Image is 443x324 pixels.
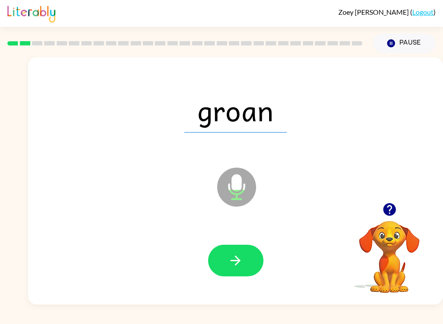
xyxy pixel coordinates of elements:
button: Pause [373,33,436,53]
a: Logout [412,8,433,16]
span: Zoey [PERSON_NAME] [338,8,410,16]
div: ( ) [338,8,436,16]
img: Literably [7,3,55,23]
span: groan [184,87,287,133]
video: Your browser must support playing .mp4 files to use Literably. Please try using another browser. [346,207,433,294]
